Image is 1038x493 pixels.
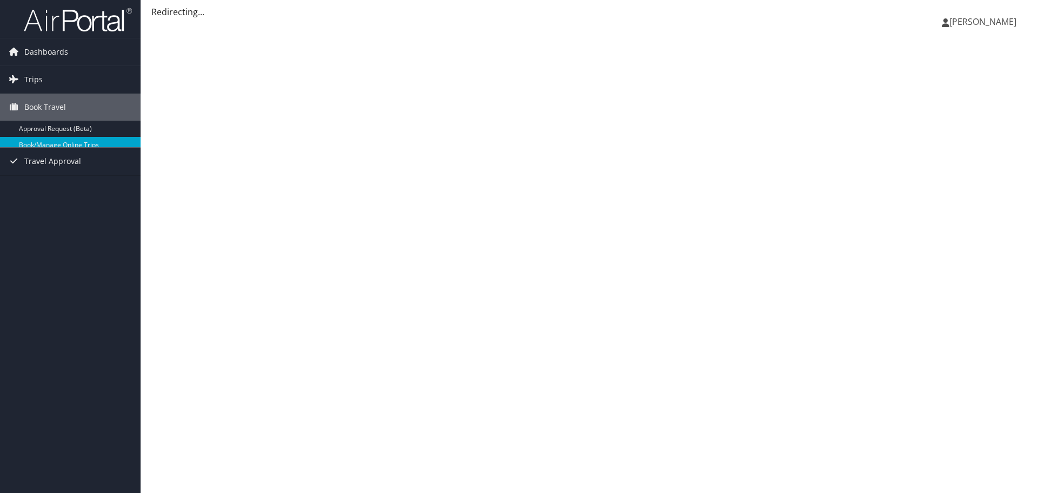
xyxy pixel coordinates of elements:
[24,66,43,93] span: Trips
[942,5,1027,38] a: [PERSON_NAME]
[151,5,1027,18] div: Redirecting...
[24,148,81,175] span: Travel Approval
[949,16,1016,28] span: [PERSON_NAME]
[24,94,66,121] span: Book Travel
[24,38,68,65] span: Dashboards
[24,7,132,32] img: airportal-logo.png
